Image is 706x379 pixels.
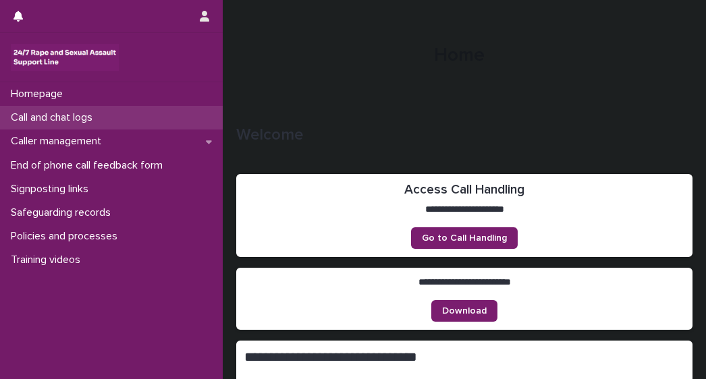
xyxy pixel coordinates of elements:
[236,45,682,67] h1: Home
[5,183,99,196] p: Signposting links
[5,111,103,124] p: Call and chat logs
[442,306,487,316] span: Download
[431,300,497,322] a: Download
[5,206,121,219] p: Safeguarding records
[5,135,112,148] p: Caller management
[5,254,91,266] p: Training videos
[11,44,119,71] img: rhQMoQhaT3yELyF149Cw
[5,230,128,243] p: Policies and processes
[422,233,507,243] span: Go to Call Handling
[236,125,687,145] p: Welcome
[5,159,173,172] p: End of phone call feedback form
[5,88,74,100] p: Homepage
[411,227,518,249] a: Go to Call Handling
[404,182,524,198] h2: Access Call Handling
